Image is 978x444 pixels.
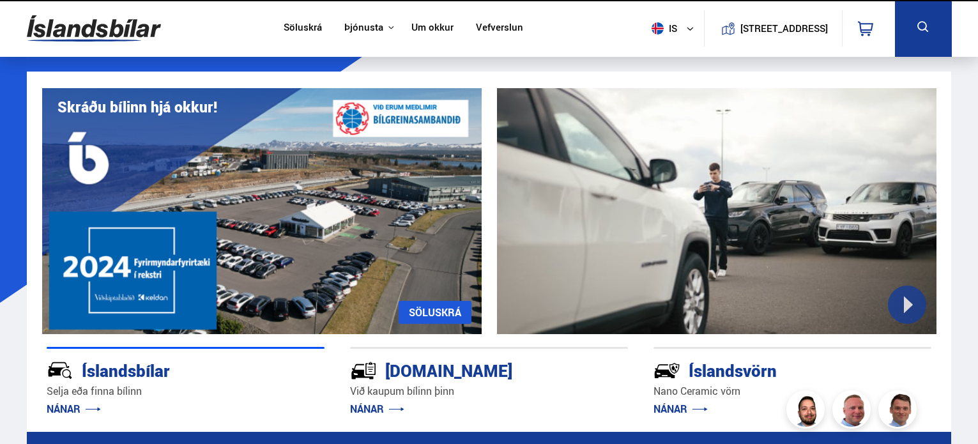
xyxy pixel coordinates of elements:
span: is [646,22,678,34]
div: Íslandsvörn [653,358,886,381]
p: Við kaupum bílinn þinn [350,384,628,399]
img: tr5P-W3DuiFaO7aO.svg [350,357,377,384]
img: eKx6w-_Home_640_.png [42,88,482,334]
p: Nano Ceramic vörn [653,384,931,399]
img: -Svtn6bYgwAsiwNX.svg [653,357,680,384]
img: siFngHWaQ9KaOqBr.png [834,392,873,431]
div: [DOMAIN_NAME] [350,358,583,381]
img: JRvxyua_JYH6wB4c.svg [47,357,73,384]
a: SÖLUSKRÁ [399,301,471,324]
a: NÁNAR [653,402,708,416]
img: G0Ugv5HjCgRt.svg [27,8,161,49]
div: Íslandsbílar [47,358,279,381]
a: NÁNAR [350,402,404,416]
a: Um okkur [411,22,454,35]
a: [STREET_ADDRESS] [711,10,835,47]
button: is [646,10,704,47]
a: NÁNAR [47,402,101,416]
img: svg+xml;base64,PHN2ZyB4bWxucz0iaHR0cDovL3d3dy53My5vcmcvMjAwMC9zdmciIHdpZHRoPSI1MTIiIGhlaWdodD0iNT... [652,22,664,34]
a: Vefverslun [476,22,523,35]
h1: Skráðu bílinn hjá okkur! [57,98,217,116]
button: Þjónusta [344,22,383,34]
button: [STREET_ADDRESS] [745,23,823,34]
img: FbJEzSuNWCJXmdc-.webp [880,392,919,431]
a: Söluskrá [284,22,322,35]
img: nhp88E3Fdnt1Opn2.png [788,392,827,431]
p: Selja eða finna bílinn [47,384,325,399]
